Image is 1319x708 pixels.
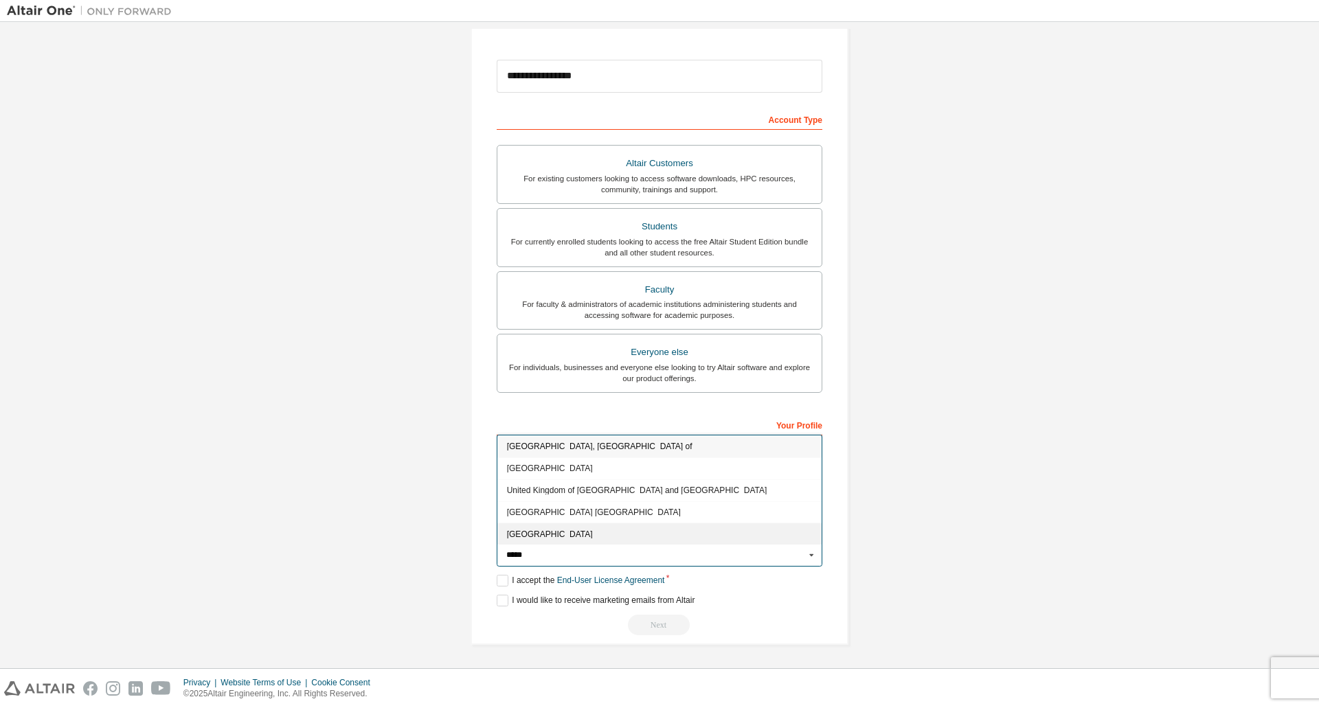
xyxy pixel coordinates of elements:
[557,575,665,585] a: End-User License Agreement
[506,236,813,258] div: For currently enrolled students looking to access the free Altair Student Edition bundle and all ...
[506,154,813,173] div: Altair Customers
[506,173,813,195] div: For existing customers looking to access software downloads, HPC resources, community, trainings ...
[507,486,813,494] span: United Kingdom of [GEOGRAPHIC_DATA] and [GEOGRAPHIC_DATA]
[4,681,75,696] img: altair_logo.svg
[497,615,822,635] div: Read and acccept EULA to continue
[106,681,120,696] img: instagram.svg
[507,508,813,516] span: [GEOGRAPHIC_DATA] [GEOGRAPHIC_DATA]
[497,108,822,130] div: Account Type
[506,280,813,299] div: Faculty
[507,529,813,538] span: [GEOGRAPHIC_DATA]
[506,217,813,236] div: Students
[497,595,695,606] label: I would like to receive marketing emails from Altair
[497,413,822,435] div: Your Profile
[183,677,221,688] div: Privacy
[221,677,311,688] div: Website Terms of Use
[506,362,813,384] div: For individuals, businesses and everyone else looking to try Altair software and explore our prod...
[83,681,98,696] img: facebook.svg
[506,299,813,321] div: For faculty & administrators of academic institutions administering students and accessing softwa...
[311,677,378,688] div: Cookie Consent
[183,688,379,700] p: © 2025 Altair Engineering, Inc. All Rights Reserved.
[507,464,813,472] span: [GEOGRAPHIC_DATA]
[506,343,813,362] div: Everyone else
[497,575,664,586] label: I accept the
[7,4,179,18] img: Altair One
[151,681,171,696] img: youtube.svg
[507,442,813,450] span: [GEOGRAPHIC_DATA], [GEOGRAPHIC_DATA] of
[128,681,143,696] img: linkedin.svg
